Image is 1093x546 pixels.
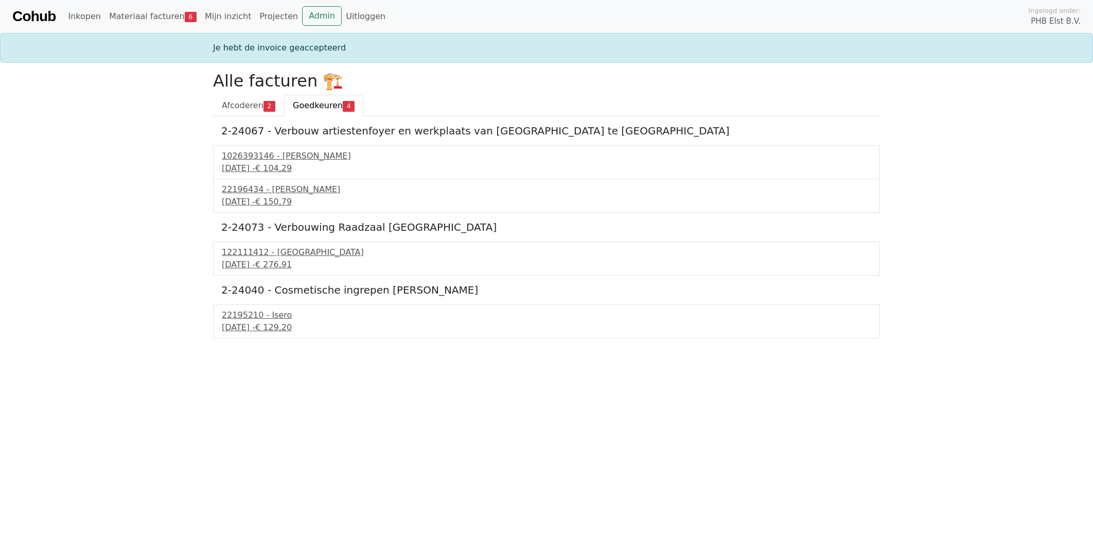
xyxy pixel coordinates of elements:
[222,150,871,162] div: 1026393146 - [PERSON_NAME]
[284,95,363,116] a: Goedkeuren4
[64,6,104,27] a: Inkopen
[293,100,343,110] span: Goedkeuren
[342,6,390,27] a: Uitloggen
[222,150,871,175] a: 1026393146 - [PERSON_NAME][DATE] -€ 104,29
[12,4,56,29] a: Cohub
[302,6,342,26] a: Admin
[222,259,871,271] div: [DATE] -
[263,101,275,111] span: 2
[255,163,292,173] span: € 104,29
[222,183,871,208] a: 22196434 - [PERSON_NAME][DATE] -€ 150,79
[213,95,284,116] a: Afcoderen2
[221,125,872,137] h5: 2-24067 - Verbouw artiestenfoyer en werkplaats van [GEOGRAPHIC_DATA] te [GEOGRAPHIC_DATA]
[213,71,880,91] h2: Alle facturen 🏗️
[221,221,872,233] h5: 2-24073 - Verbouwing Raadzaal [GEOGRAPHIC_DATA]
[255,6,302,27] a: Projecten
[1031,15,1081,27] span: PHB Elst B.V.
[222,321,871,334] div: [DATE] -
[1028,6,1081,15] span: Ingelogd onder:
[222,196,871,208] div: [DATE] -
[201,6,256,27] a: Mijn inzicht
[255,260,292,269] span: € 276,91
[222,162,871,175] div: [DATE] -
[185,12,197,22] span: 6
[221,284,872,296] h5: 2-24040 - Cosmetische ingrepen [PERSON_NAME]
[222,309,871,321] div: 22195210 - Isero
[222,246,871,271] a: 122111412 - [GEOGRAPHIC_DATA][DATE] -€ 276,91
[255,197,292,207] span: € 150,79
[207,42,886,54] div: Je hebt de invoice geaccepteerd
[105,6,201,27] a: Materiaal facturen6
[222,183,871,196] div: 22196434 - [PERSON_NAME]
[255,322,292,332] span: € 129,20
[222,100,263,110] span: Afcoderen
[222,246,871,259] div: 122111412 - [GEOGRAPHIC_DATA]
[343,101,355,111] span: 4
[222,309,871,334] a: 22195210 - Isero[DATE] -€ 129,20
